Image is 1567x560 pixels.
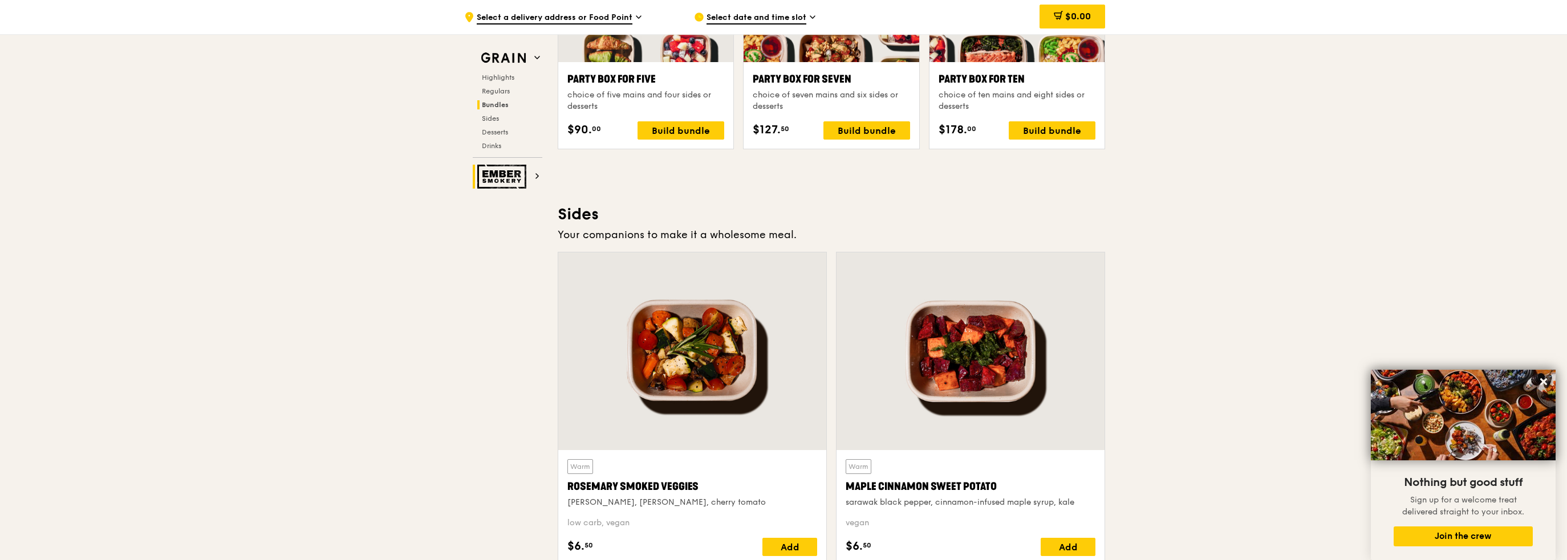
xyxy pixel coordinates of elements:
div: choice of five mains and four sides or desserts [567,89,724,112]
span: Select date and time slot [707,12,806,24]
div: Your companions to make it a wholesome meal. [558,227,1105,243]
div: choice of seven mains and six sides or desserts [753,89,910,112]
img: DSC07876-Edit02-Large.jpeg [1371,370,1556,460]
span: 00 [592,124,601,133]
div: Build bundle [638,121,724,140]
span: Drinks [482,142,501,150]
div: Add [762,538,817,556]
span: 50 [863,541,871,550]
div: Rosemary Smoked Veggies [567,479,817,494]
div: Warm [567,459,593,474]
span: $127. [753,121,781,138]
button: Close [1534,373,1553,391]
span: Bundles [482,101,509,109]
span: $90. [567,121,592,138]
span: Desserts [482,128,508,136]
div: [PERSON_NAME], [PERSON_NAME], cherry tomato [567,497,817,508]
span: $178. [939,121,967,138]
div: Build bundle [1009,121,1095,140]
div: Maple Cinnamon Sweet Potato [846,479,1095,494]
span: $6. [567,538,584,555]
span: 50 [781,124,789,133]
span: $6. [846,538,863,555]
span: Nothing but good stuff [1404,476,1523,489]
span: Highlights [482,73,514,81]
span: Regulars [482,87,510,95]
span: 00 [967,124,976,133]
div: Add [1041,538,1095,556]
span: 50 [584,541,593,550]
span: $0.00 [1065,11,1091,22]
div: low carb, vegan [567,517,817,529]
div: Warm [846,459,871,474]
div: vegan [846,517,1095,529]
div: sarawak black pepper, cinnamon-infused maple syrup, kale [846,497,1095,508]
h3: Sides [558,204,1105,224]
div: Party Box for Five [567,71,724,87]
img: Ember Smokery web logo [477,165,530,189]
div: Party Box for Seven [753,71,910,87]
div: Build bundle [823,121,910,140]
div: Party Box for Ten [939,71,1095,87]
span: Sign up for a welcome treat delivered straight to your inbox. [1402,495,1524,517]
button: Join the crew [1394,526,1533,546]
span: Select a delivery address or Food Point [477,12,632,24]
img: Grain web logo [477,48,530,68]
span: Sides [482,115,499,122]
div: choice of ten mains and eight sides or desserts [939,89,1095,112]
